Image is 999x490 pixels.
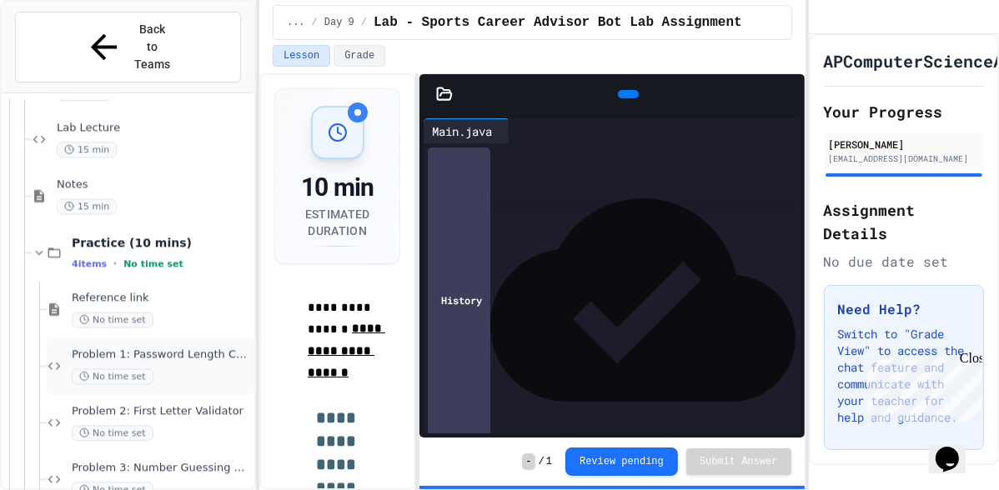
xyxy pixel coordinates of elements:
[838,326,970,426] p: Switch to "Grade View" to access the chat feature and communicate with your teacher for help and ...
[324,16,354,29] span: Day 9
[312,16,318,29] span: /
[72,291,251,305] span: Reference link
[72,235,251,250] span: Practice (10 mins)
[295,172,379,202] div: 10 min
[72,312,153,327] span: No time set
[72,425,153,441] span: No time set
[565,447,678,476] button: Review pending
[824,252,984,272] div: No due date set
[72,368,153,384] span: No time set
[334,45,385,67] button: Grade
[374,12,742,32] span: Lab - Sports Career Advisor Bot Lab Assignment
[424,118,510,143] div: Main.java
[829,137,979,152] div: [PERSON_NAME]
[838,299,970,319] h3: Need Help?
[686,448,791,475] button: Submit Answer
[72,461,251,475] span: Problem 3: Number Guessing Game
[424,122,500,140] div: Main.java
[929,423,982,473] iframe: chat widget
[829,152,979,165] div: [EMAIL_ADDRESS][DOMAIN_NAME]
[57,142,117,157] span: 15 min
[824,100,984,123] h2: Your Progress
[15,12,241,82] button: Back to Teams
[72,258,107,269] span: 4 items
[133,21,173,73] span: Back to Teams
[522,453,535,470] span: -
[295,206,379,239] div: Estimated Duration
[7,7,115,106] div: Chat with us now!Close
[57,198,117,214] span: 15 min
[123,258,183,269] span: No time set
[546,455,552,468] span: 1
[700,455,778,468] span: Submit Answer
[539,455,545,468] span: /
[57,121,251,135] span: Lab Lecture
[57,177,251,192] span: Notes
[824,198,984,245] h2: Assignment Details
[72,347,251,362] span: Problem 1: Password Length Checker
[287,16,305,29] span: ...
[113,257,117,270] span: •
[273,45,330,67] button: Lesson
[72,404,251,418] span: Problem 2: First Letter Validator
[428,147,490,452] div: History
[361,16,367,29] span: /
[861,351,982,422] iframe: chat widget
